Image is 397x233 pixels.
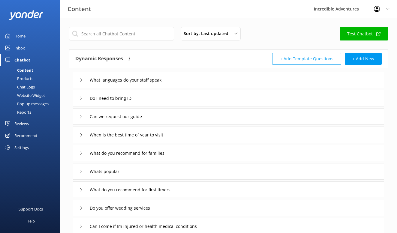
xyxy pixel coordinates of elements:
div: Settings [14,142,29,154]
button: + Add Template Questions [272,53,341,65]
div: Pop-up messages [4,100,49,108]
img: yonder-white-logo.png [9,10,44,20]
div: Reviews [14,118,29,130]
a: Chat Logs [4,83,60,91]
div: Help [26,215,35,227]
div: Inbox [14,42,25,54]
a: Website Widget [4,91,60,100]
a: Test Chatbot [340,27,388,40]
div: Support Docs [19,203,43,215]
div: Products [4,74,33,83]
div: Home [14,30,26,42]
a: Content [4,66,60,74]
div: Content [4,66,33,74]
h3: Content [68,4,91,14]
div: Chat Logs [4,83,35,91]
div: Website Widget [4,91,45,100]
a: Reports [4,108,60,116]
span: Sort by: Last updated [184,30,232,37]
button: + Add New [345,53,382,65]
div: Chatbot [14,54,30,66]
a: Products [4,74,60,83]
div: Reports [4,108,31,116]
div: Recommend [14,130,37,142]
h4: Dynamic Responses [75,53,123,65]
a: Pop-up messages [4,100,60,108]
input: Search all Chatbot Content [69,27,174,40]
